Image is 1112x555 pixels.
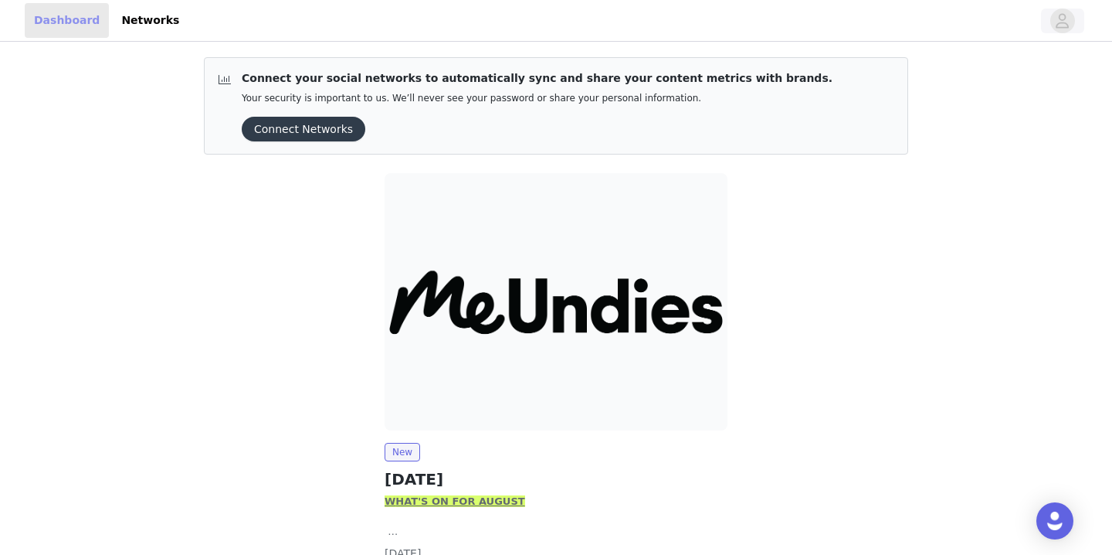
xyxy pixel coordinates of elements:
p: Connect your social networks to automatically sync and share your content metrics with brands. [242,70,832,87]
h2: [DATE] [385,468,727,491]
div: Open Intercom Messenger [1036,502,1073,540]
p: Your security is important to us. We’ll never see your password or share your personal information. [242,93,832,104]
img: MeUndies [385,173,727,431]
button: Connect Networks [242,117,365,141]
a: Dashboard [25,3,109,38]
a: Networks [112,3,188,38]
div: avatar [1055,9,1070,33]
strong: HAT'S ON FOR AUGUST [395,495,524,507]
span: New [385,443,420,461]
strong: W [385,495,395,507]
